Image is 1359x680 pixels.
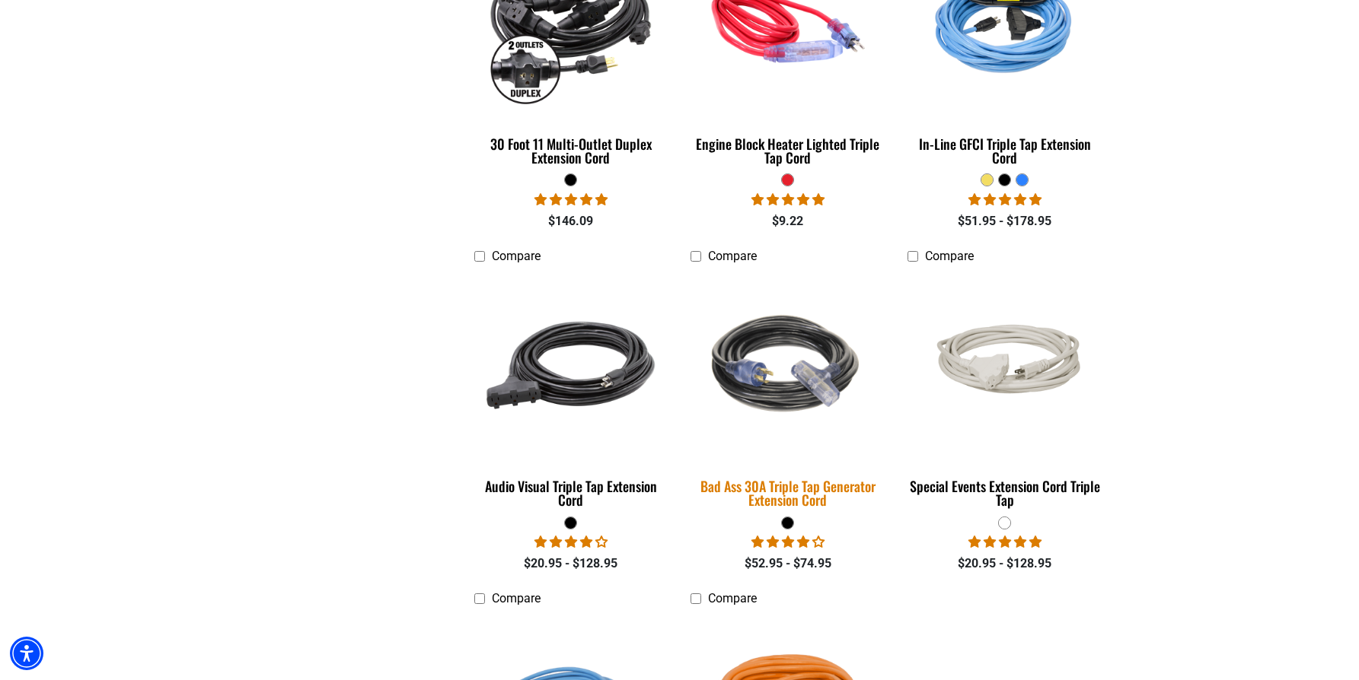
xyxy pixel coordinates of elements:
span: 5.00 stars [968,192,1042,207]
span: Compare [925,249,974,263]
div: Audio Visual Triple Tap Extension Cord [474,479,668,507]
div: Special Events Extension Cord Triple Tap [908,479,1102,507]
div: $52.95 - $74.95 [691,554,885,573]
div: $146.09 [474,212,668,230]
span: 5.00 stars [968,535,1042,549]
div: Accessibility Menu [10,637,43,670]
a: black Audio Visual Triple Tap Extension Cord [474,271,668,516]
span: 5.00 stars [751,192,825,207]
span: 5.00 stars [534,192,608,207]
div: Bad Ass 30A Triple Tap Generator Extension Cord [691,479,885,507]
img: white [909,307,1101,424]
div: $20.95 - $128.95 [908,554,1102,573]
div: Engine Block Heater Lighted Triple Tap Cord [691,137,885,164]
div: 30 Foot 11 Multi-Outlet Duplex Extension Cord [474,137,668,164]
span: Compare [492,591,541,605]
span: Compare [708,249,757,263]
a: black Bad Ass 30A Triple Tap Generator Extension Cord [691,271,885,516]
a: white Special Events Extension Cord Triple Tap [908,271,1102,516]
div: $20.95 - $128.95 [474,554,668,573]
div: $9.22 [691,212,885,230]
img: black [681,269,895,463]
div: In-Line GFCI Triple Tap Extension Cord [908,137,1102,164]
div: $51.95 - $178.95 [908,212,1102,230]
img: black [475,278,667,453]
span: Compare [708,591,757,605]
span: Compare [492,249,541,263]
span: 3.75 stars [534,535,608,549]
span: 4.00 stars [751,535,825,549]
